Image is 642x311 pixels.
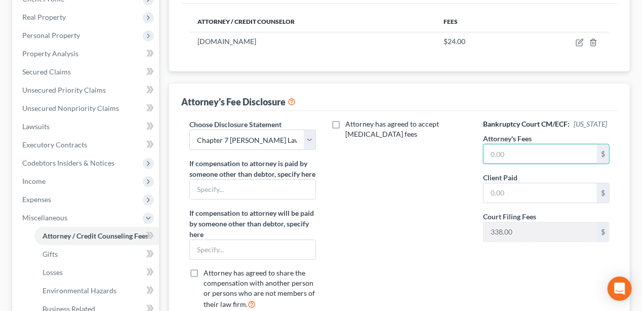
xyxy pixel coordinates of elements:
span: [US_STATE] [574,120,607,128]
a: Gifts [34,245,159,263]
label: Court Filing Fees [483,211,536,222]
span: $24.00 [444,37,466,46]
span: Executory Contracts [22,140,87,149]
span: Attorney has agreed to share the compensation with another person or persons who are not members ... [204,268,315,308]
span: Expenses [22,195,51,204]
input: 0.00 [484,144,597,164]
span: Unsecured Priority Claims [22,86,106,94]
input: 0.00 [484,183,597,203]
input: Specify... [190,240,315,259]
a: Secured Claims [14,63,159,81]
span: Attorney / Credit Counseling Fees [43,231,148,240]
div: Attorney's Fee Disclosure [181,96,296,108]
a: Unsecured Priority Claims [14,81,159,99]
label: If compensation to attorney is paid by someone other than debtor, specify here [189,158,316,179]
span: Attorney has agreed to accept [MEDICAL_DATA] fees [345,120,439,138]
a: Attorney / Credit Counseling Fees [34,227,159,245]
span: Gifts [43,250,58,258]
span: Fees [444,18,458,25]
a: Losses [34,263,159,282]
span: Losses [43,268,63,277]
input: 0.00 [484,222,597,242]
input: Specify... [190,180,315,199]
span: [DOMAIN_NAME] [197,37,256,46]
div: Open Intercom Messenger [608,277,632,301]
a: Unsecured Nonpriority Claims [14,99,159,118]
span: Codebtors Insiders & Notices [22,159,114,167]
span: Personal Property [22,31,80,40]
span: Secured Claims [22,67,71,76]
span: Real Property [22,13,66,21]
span: Unsecured Nonpriority Claims [22,104,119,112]
a: Executory Contracts [14,136,159,154]
label: Client Paid [483,172,517,183]
label: Attorney's Fees [483,133,532,144]
span: Attorney / Credit Counselor [197,18,295,25]
div: $ [597,144,609,164]
span: Miscellaneous [22,213,67,222]
a: Environmental Hazards [34,282,159,300]
a: Lawsuits [14,118,159,136]
label: Choose Disclosure Statement [189,119,282,130]
div: $ [597,222,609,242]
label: If compensation to attorney will be paid by someone other than debtor, specify here [189,208,316,240]
span: Environmental Hazards [43,286,116,295]
span: Income [22,177,46,185]
span: Property Analysis [22,49,78,58]
span: Lawsuits [22,122,50,131]
h6: Bankruptcy Court CM/ECF: [483,119,610,129]
a: Property Analysis [14,45,159,63]
div: $ [597,183,609,203]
